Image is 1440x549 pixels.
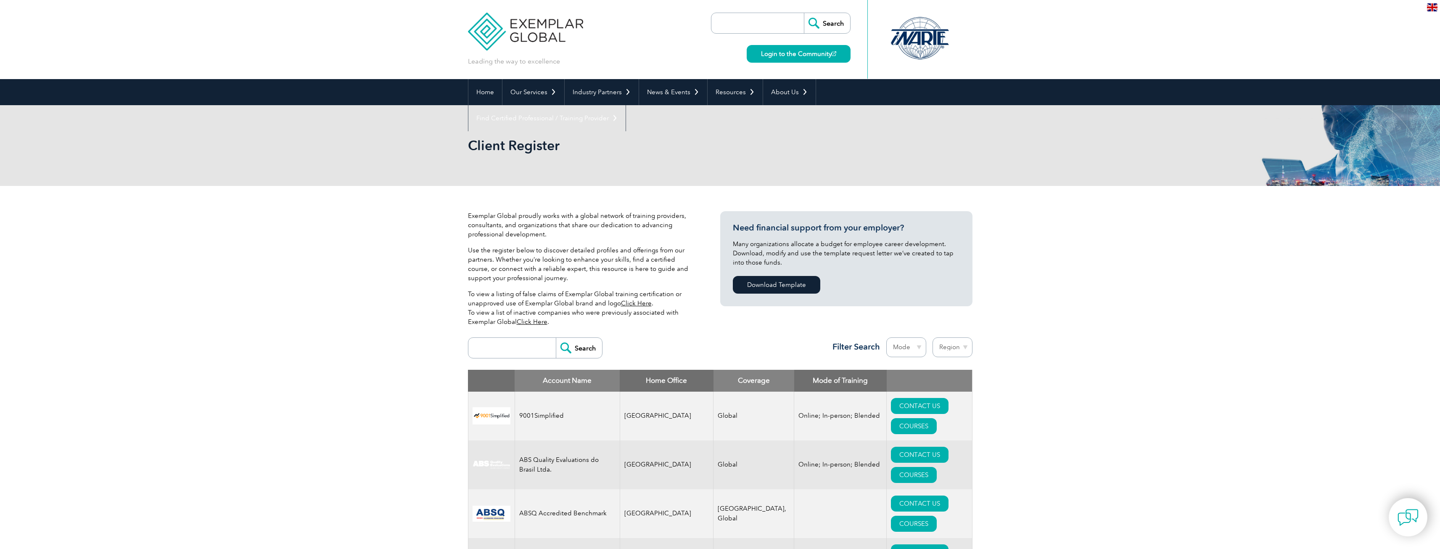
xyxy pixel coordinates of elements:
[733,223,960,233] h3: Need financial support from your employer?
[733,276,820,294] a: Download Template
[713,392,794,440] td: Global
[473,460,510,469] img: c92924ac-d9bc-ea11-a814-000d3a79823d-logo.jpg
[468,105,626,131] a: Find Certified Professional / Training Provider
[502,79,564,105] a: Our Services
[832,51,836,56] img: open_square.png
[1398,507,1419,528] img: contact-chat.png
[747,45,851,63] a: Login to the Community
[891,516,937,532] a: COURSES
[621,300,652,307] a: Click Here
[468,139,821,152] h2: Client Register
[639,79,707,105] a: News & Events
[887,370,972,392] th: : activate to sort column ascending
[620,489,713,538] td: [GEOGRAPHIC_DATA]
[891,467,937,483] a: COURSES
[468,79,502,105] a: Home
[763,79,816,105] a: About Us
[473,506,510,522] img: cc24547b-a6e0-e911-a812-000d3a795b83-logo.png
[713,440,794,489] td: Global
[515,392,620,440] td: 9001Simplified
[733,239,960,267] p: Many organizations allocate a budget for employee career development. Download, modify and use th...
[620,370,713,392] th: Home Office: activate to sort column ascending
[891,398,949,414] a: CONTACT US
[620,392,713,440] td: [GEOGRAPHIC_DATA]
[794,440,887,489] td: Online; In-person; Blended
[794,370,887,392] th: Mode of Training: activate to sort column ascending
[468,289,695,326] p: To view a listing of false claims of Exemplar Global training certification or unapproved use of ...
[891,496,949,512] a: CONTACT US
[708,79,763,105] a: Resources
[556,338,602,358] input: Search
[515,370,620,392] th: Account Name: activate to sort column descending
[468,57,560,66] p: Leading the way to excellence
[713,489,794,538] td: [GEOGRAPHIC_DATA], Global
[468,211,695,239] p: Exemplar Global proudly works with a global network of training providers, consultants, and organ...
[468,246,695,283] p: Use the register below to discover detailed profiles and offerings from our partners. Whether you...
[515,440,620,489] td: ABS Quality Evaluations do Brasil Ltda.
[620,440,713,489] td: [GEOGRAPHIC_DATA]
[891,418,937,434] a: COURSES
[804,13,850,33] input: Search
[473,407,510,424] img: 37c9c059-616f-eb11-a812-002248153038-logo.png
[794,392,887,440] td: Online; In-person; Blended
[1427,3,1437,11] img: en
[517,318,547,326] a: Click Here
[827,342,880,352] h3: Filter Search
[515,489,620,538] td: ABSQ Accredited Benchmark
[891,447,949,463] a: CONTACT US
[713,370,794,392] th: Coverage: activate to sort column ascending
[565,79,639,105] a: Industry Partners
